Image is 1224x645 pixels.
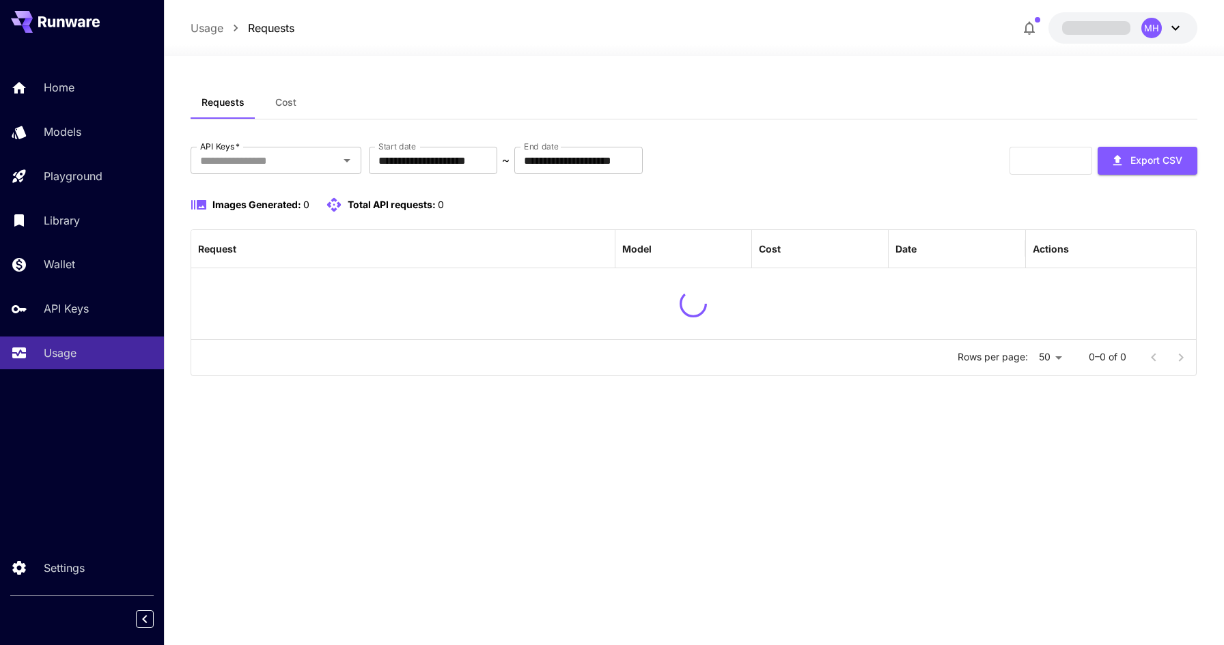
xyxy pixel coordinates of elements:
[198,243,236,255] div: Request
[622,243,652,255] div: Model
[759,243,781,255] div: Cost
[200,141,240,152] label: API Keys
[44,79,74,96] p: Home
[191,20,223,36] a: Usage
[303,199,309,210] span: 0
[438,199,444,210] span: 0
[524,141,558,152] label: End date
[136,610,154,628] button: Collapse sidebar
[1033,347,1067,367] div: 50
[1141,18,1162,38] div: MH
[44,168,102,184] p: Playground
[378,141,416,152] label: Start date
[1048,12,1197,44] button: MH
[44,560,85,576] p: Settings
[146,607,164,631] div: Collapse sidebar
[44,124,81,140] p: Models
[275,96,296,109] span: Cost
[201,96,245,109] span: Requests
[1033,243,1069,255] div: Actions
[191,20,294,36] nav: breadcrumb
[212,199,301,210] span: Images Generated:
[337,151,357,170] button: Open
[44,345,76,361] p: Usage
[44,300,89,317] p: API Keys
[895,243,917,255] div: Date
[502,152,510,169] p: ~
[44,212,80,229] p: Library
[348,199,436,210] span: Total API requests:
[1089,350,1126,364] p: 0–0 of 0
[1098,147,1197,175] button: Export CSV
[44,256,75,272] p: Wallet
[958,350,1028,364] p: Rows per page:
[248,20,294,36] a: Requests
